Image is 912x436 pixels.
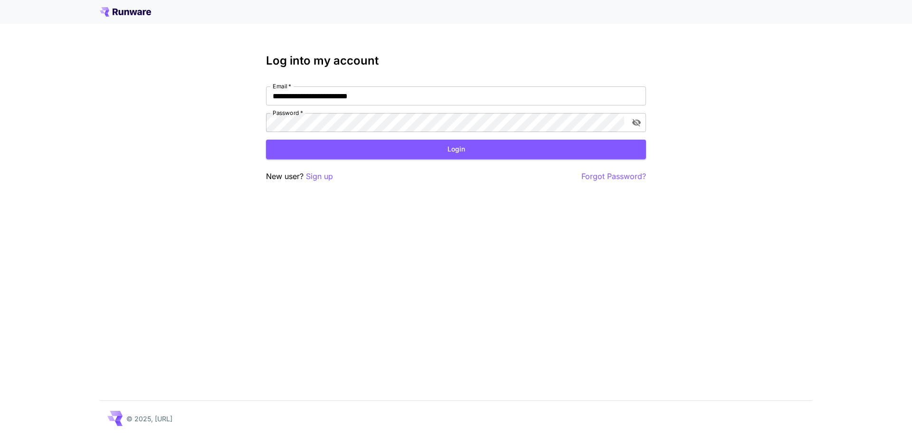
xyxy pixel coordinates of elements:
[628,114,645,131] button: toggle password visibility
[581,171,646,182] button: Forgot Password?
[273,109,303,117] label: Password
[306,171,333,182] button: Sign up
[126,414,172,424] p: © 2025, [URL]
[273,82,291,90] label: Email
[266,140,646,159] button: Login
[266,54,646,67] h3: Log into my account
[266,171,333,182] p: New user?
